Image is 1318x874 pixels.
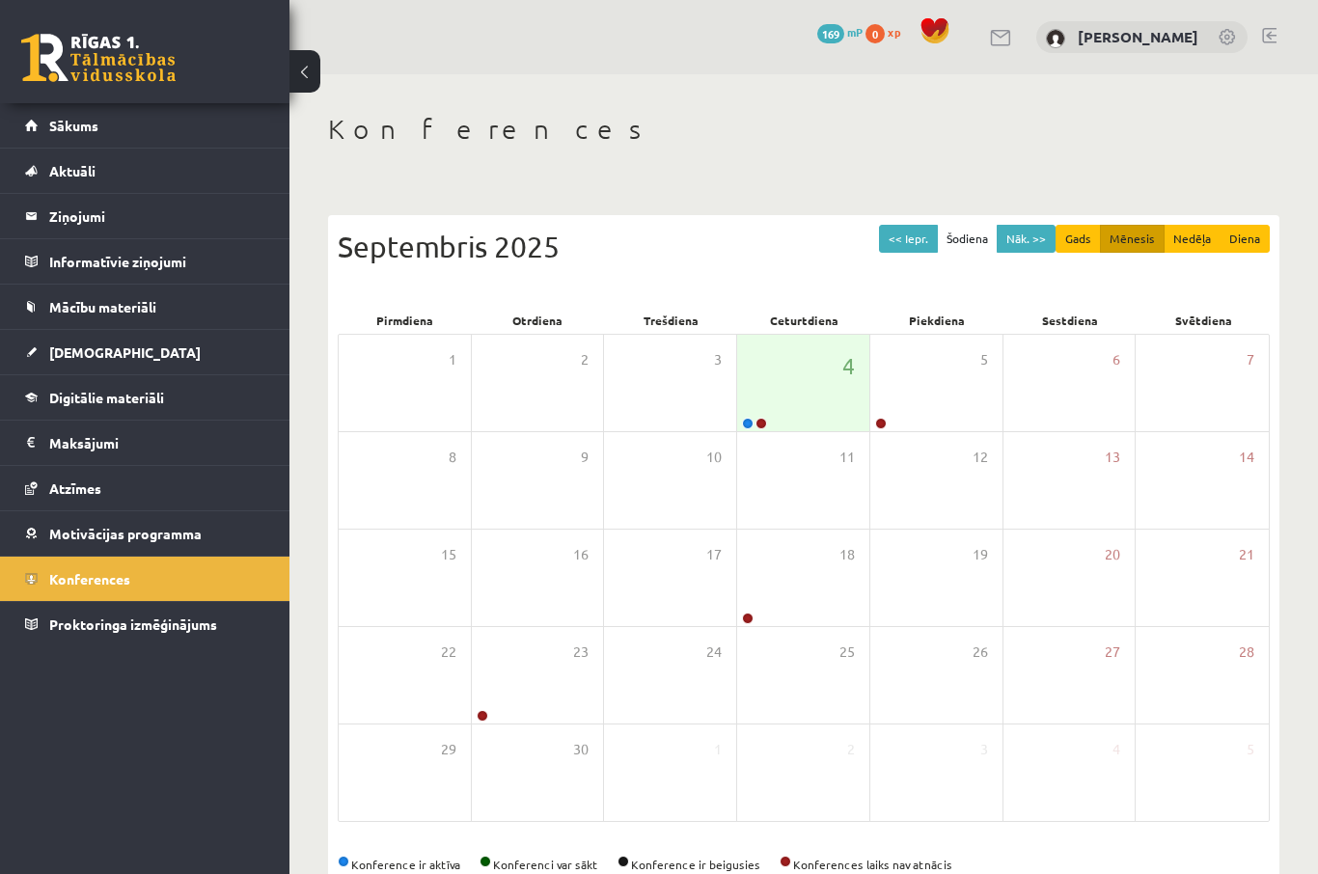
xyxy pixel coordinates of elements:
span: 30 [573,739,589,760]
a: Ziņojumi [25,194,265,238]
button: Nāk. >> [997,225,1056,253]
span: 14 [1239,447,1254,468]
h1: Konferences [328,113,1279,146]
span: 28 [1239,642,1254,663]
span: 1 [449,349,456,370]
span: Proktoringa izmēģinājums [49,615,217,633]
legend: Ziņojumi [49,194,265,238]
a: Mācību materiāli [25,285,265,329]
span: 2 [581,349,589,370]
a: Rīgas 1. Tālmācības vidusskola [21,34,176,82]
button: Diena [1220,225,1270,253]
a: 169 mP [817,24,863,40]
span: 13 [1105,447,1120,468]
a: Aktuāli [25,149,265,193]
a: Informatīvie ziņojumi [25,239,265,284]
span: 2 [847,739,855,760]
div: Ceturtdiena [737,307,870,334]
span: Sākums [49,117,98,134]
div: Otrdiena [471,307,604,334]
span: Digitālie materiāli [49,389,164,406]
a: 0 xp [865,24,910,40]
a: [PERSON_NAME] [1078,27,1198,46]
span: mP [847,24,863,40]
span: 4 [1112,739,1120,760]
div: Piekdiena [870,307,1003,334]
div: Konference ir aktīva Konferenci var sākt Konference ir beigusies Konferences laiks nav atnācis [338,856,1270,873]
span: 8 [449,447,456,468]
div: Sestdiena [1003,307,1137,334]
a: [DEMOGRAPHIC_DATA] [25,330,265,374]
span: 20 [1105,544,1120,565]
button: << Iepr. [879,225,938,253]
a: Maksājumi [25,421,265,465]
span: Atzīmes [49,479,101,497]
span: 1 [714,739,722,760]
span: 26 [973,642,988,663]
button: Mēnesis [1100,225,1165,253]
legend: Maksājumi [49,421,265,465]
img: Veronika Pētersone [1046,29,1065,48]
span: 0 [865,24,885,43]
span: 7 [1247,349,1254,370]
span: 17 [706,544,722,565]
span: 3 [980,739,988,760]
span: 5 [1247,739,1254,760]
legend: Informatīvie ziņojumi [49,239,265,284]
span: 27 [1105,642,1120,663]
span: Konferences [49,570,130,587]
a: Konferences [25,557,265,601]
span: 16 [573,544,589,565]
a: Digitālie materiāli [25,375,265,420]
span: 29 [441,739,456,760]
a: Sākums [25,103,265,148]
div: Pirmdiena [338,307,471,334]
span: 12 [973,447,988,468]
a: Atzīmes [25,466,265,510]
button: Šodiena [937,225,998,253]
span: 9 [581,447,589,468]
div: Septembris 2025 [338,225,1270,268]
span: Motivācijas programma [49,525,202,542]
span: Mācību materiāli [49,298,156,315]
span: 169 [817,24,844,43]
span: Aktuāli [49,162,96,179]
span: 3 [714,349,722,370]
span: 24 [706,642,722,663]
span: 21 [1239,544,1254,565]
span: 5 [980,349,988,370]
a: Motivācijas programma [25,511,265,556]
span: xp [888,24,900,40]
span: 11 [839,447,855,468]
a: Proktoringa izmēģinājums [25,602,265,646]
span: 4 [842,349,855,382]
span: 19 [973,544,988,565]
span: 23 [573,642,589,663]
span: 18 [839,544,855,565]
span: 6 [1112,349,1120,370]
span: 22 [441,642,456,663]
span: 25 [839,642,855,663]
span: [DEMOGRAPHIC_DATA] [49,343,201,361]
div: Svētdiena [1137,307,1270,334]
button: Nedēļa [1164,225,1221,253]
span: 15 [441,544,456,565]
span: 10 [706,447,722,468]
div: Trešdiena [604,307,737,334]
button: Gads [1056,225,1101,253]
